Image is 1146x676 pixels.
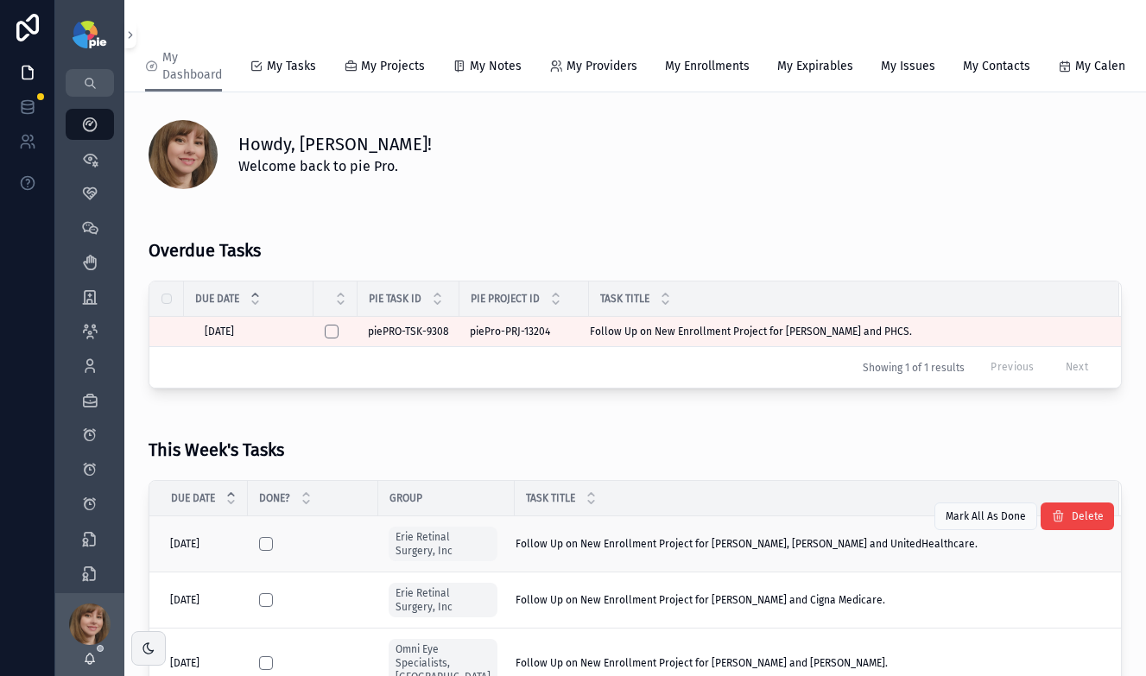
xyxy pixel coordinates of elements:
span: Task Title [600,292,649,306]
span: Due Date [171,491,215,505]
span: Due Date [195,292,239,306]
a: Follow Up on New Enrollment Project for [PERSON_NAME], [PERSON_NAME] and UnitedHealthcare. [516,537,1099,551]
a: My Calendar [1058,51,1143,85]
span: Follow Up on New Enrollment Project for [PERSON_NAME] and Cigna Medicare. [516,593,885,607]
span: Erie Retinal Surgery, Inc [396,530,491,558]
a: Erie Retinal Surgery, Inc [389,583,497,617]
a: Follow Up on New Enrollment Project for [PERSON_NAME] and [PERSON_NAME]. [516,656,1099,670]
button: Delete [1041,502,1114,530]
span: My Tasks [267,58,316,75]
span: My Calendar [1075,58,1143,75]
span: My Notes [470,58,522,75]
a: [DATE] [205,325,303,338]
a: Erie Retinal Surgery, Inc [389,579,504,621]
img: App logo [73,21,106,48]
a: My Expirables [777,51,853,85]
a: piePro-PRJ-13204 [470,325,579,338]
span: Erie Retinal Surgery, Inc [396,586,491,614]
span: My Enrollments [665,58,750,75]
span: Showing 1 of 1 results [863,361,965,375]
span: Done? [259,491,290,505]
a: My Contacts [963,51,1030,85]
button: Mark All As Done [934,502,1037,530]
span: [DATE] [170,537,199,551]
span: [DATE] [170,593,199,607]
h3: This Week's Tasks [149,437,284,463]
span: My Expirables [777,58,853,75]
span: Group [389,491,422,505]
span: Task Title [526,491,575,505]
span: [DATE] [205,325,234,338]
div: scrollable content [55,97,124,593]
a: My Notes [453,51,522,85]
span: Mark All As Done [946,509,1026,523]
a: My Enrollments [665,51,750,85]
span: Pie Task ID [369,292,421,306]
a: [DATE] [170,537,237,551]
span: Follow Up on New Enrollment Project for [PERSON_NAME], [PERSON_NAME] and UnitedHealthcare. [516,537,978,551]
a: My Issues [881,51,935,85]
span: Follow Up on New Enrollment Project for [PERSON_NAME] and [PERSON_NAME]. [516,656,888,670]
iframe: Spotlight [2,83,33,114]
a: My Dashboard [145,42,222,92]
a: My Tasks [250,51,316,85]
a: Erie Retinal Surgery, Inc [389,523,504,565]
span: Follow Up on New Enrollment Project for [PERSON_NAME] and PHCS. [590,325,912,338]
span: Pie Project ID [471,292,540,306]
span: My Dashboard [162,49,222,84]
a: Erie Retinal Surgery, Inc [389,527,497,561]
span: My Projects [361,58,425,75]
h1: Howdy, [PERSON_NAME]! [238,132,432,156]
span: My Providers [567,58,637,75]
a: My Projects [344,51,425,85]
span: Delete [1072,509,1104,523]
h3: Overdue Tasks [149,237,261,263]
span: My Contacts [963,58,1030,75]
span: My Issues [881,58,935,75]
a: Follow Up on New Enrollment Project for [PERSON_NAME] and Cigna Medicare. [516,593,1099,607]
a: piePRO-TSK-9308 [368,325,449,338]
a: [DATE] [170,593,237,607]
a: My Providers [549,51,637,85]
a: Follow Up on New Enrollment Project for [PERSON_NAME] and PHCS. [590,325,1099,338]
a: [DATE] [170,656,237,670]
span: [DATE] [170,656,199,670]
span: Welcome back to pie Pro. [238,156,432,177]
span: piePro-PRJ-13204 [470,325,550,338]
